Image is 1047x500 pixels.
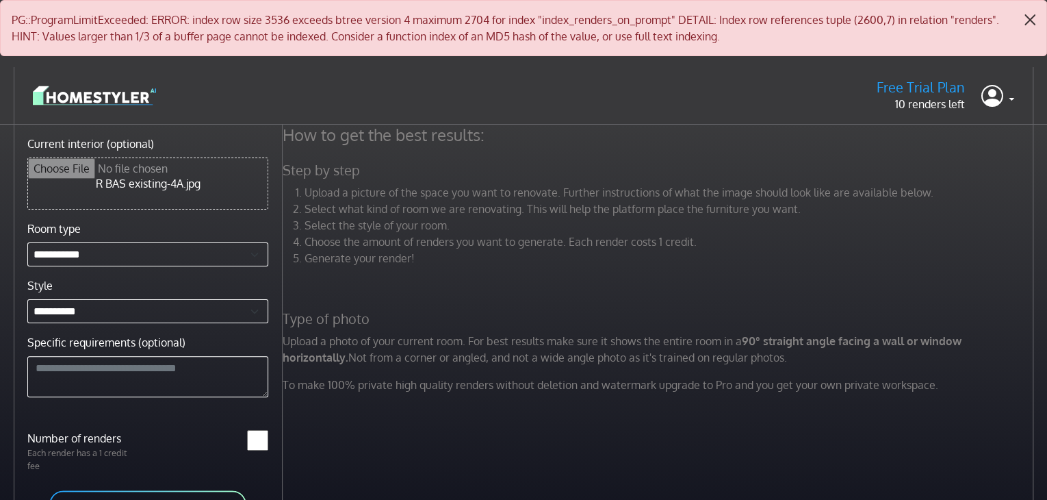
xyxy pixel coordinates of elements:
[274,162,1045,179] h5: Step by step
[305,201,1037,217] li: Select what kind of room we are renovating. This will help the platform place the furniture you w...
[305,184,1037,201] li: Upload a picture of the space you want to renovate. Further instructions of what the image should...
[33,84,156,108] img: logo-3de290ba35641baa71223ecac5eacb59cb85b4c7fdf211dc9aaecaaee71ea2f8.svg
[305,217,1037,234] li: Select the style of your room.
[877,79,965,96] h5: Free Trial Plan
[274,377,1045,393] p: To make 100% private high quality renders without deletion and watermark upgrade to Pro and you g...
[27,334,185,351] label: Specific requirements (optional)
[305,234,1037,250] li: Choose the amount of renders you want to generate. Each render costs 1 credit.
[19,430,148,447] label: Number of renders
[877,96,965,112] p: 10 renders left
[19,447,148,473] p: Each render has a 1 credit fee
[27,136,154,152] label: Current interior (optional)
[274,310,1045,327] h5: Type of photo
[1013,1,1046,39] button: Close
[27,277,53,294] label: Style
[305,250,1037,266] li: Generate your render!
[274,125,1045,145] h4: How to get the best results:
[274,333,1045,366] p: Upload a photo of your current room. For best results make sure it shows the entire room in a Not...
[27,221,81,237] label: Room type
